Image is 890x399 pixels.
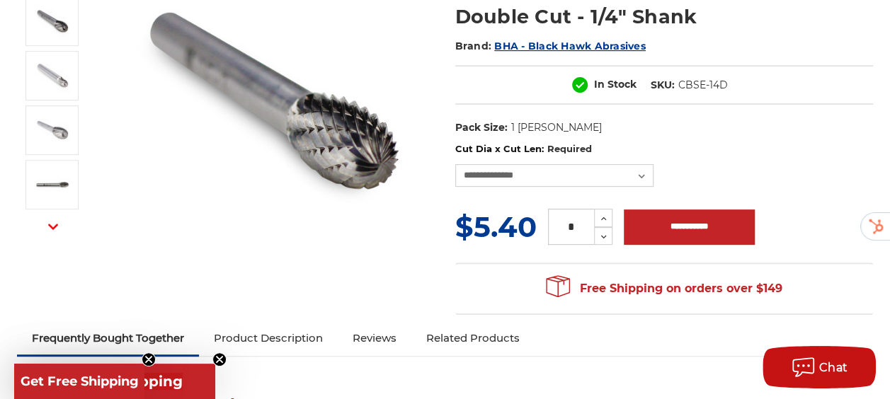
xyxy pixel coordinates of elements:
[35,4,70,39] img: Egg shape carbide bur 1/4" shank
[819,361,848,374] span: Chat
[411,323,535,354] a: Related Products
[212,352,227,366] button: Close teaser
[36,212,70,242] button: Next
[763,346,876,388] button: Chat
[546,274,782,303] span: Free Shipping on orders over $149
[14,364,215,399] div: Get Free ShippingClose teaser
[14,364,144,399] div: Get Free ShippingClose teaser
[35,112,70,148] img: SE-5D oval shape carbide burr with 1/4 inch shank
[35,167,70,202] img: SE-3 oval/egg shape carbide burr 1/4" shank
[455,40,492,52] span: Brand:
[142,352,156,366] button: Close teaser
[455,142,873,156] label: Cut Dia x Cut Len:
[510,120,601,135] dd: 1 [PERSON_NAME]
[35,58,70,93] img: SE-1D oval/egg shape carbide burr with 1/4 inch shank
[651,78,675,93] dt: SKU:
[199,323,338,354] a: Product Description
[678,78,728,93] dd: CBSE-14D
[338,323,411,354] a: Reviews
[17,323,199,354] a: Frequently Bought Together
[494,40,646,52] a: BHA - Black Hawk Abrasives
[21,374,139,389] span: Get Free Shipping
[455,120,508,135] dt: Pack Size:
[547,143,591,154] small: Required
[594,78,637,91] span: In Stock
[455,209,537,244] span: $5.40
